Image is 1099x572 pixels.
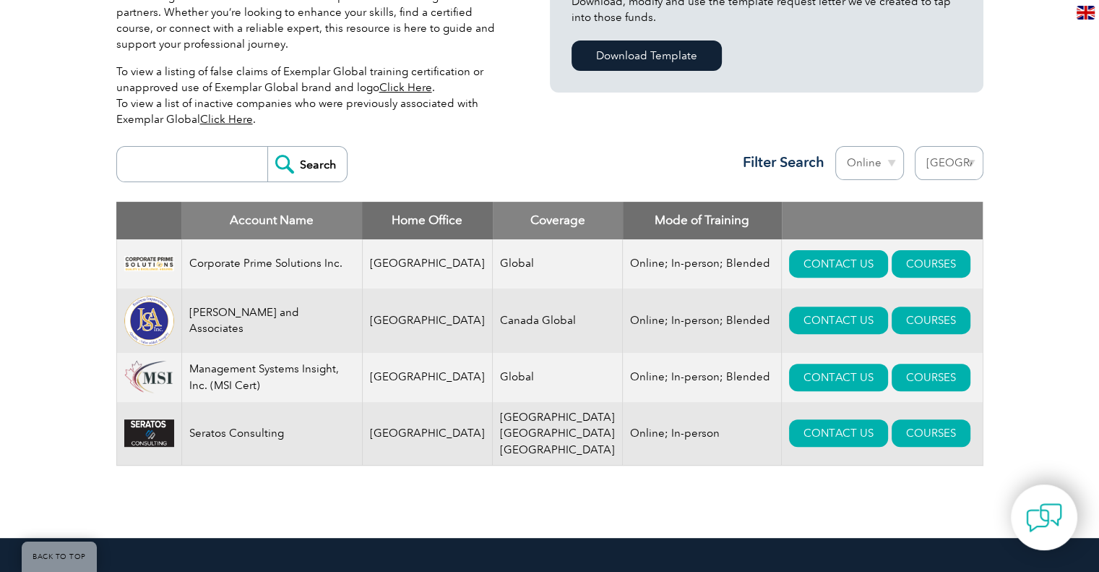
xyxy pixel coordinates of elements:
td: Online; In-person; Blended [623,239,782,289]
td: [GEOGRAPHIC_DATA] [GEOGRAPHIC_DATA] [GEOGRAPHIC_DATA] [493,402,623,466]
td: [GEOGRAPHIC_DATA] [362,289,493,353]
td: Canada Global [493,289,623,353]
a: COURSES [892,419,970,447]
a: CONTACT US [789,419,888,447]
td: Online; In-person [623,402,782,466]
td: [GEOGRAPHIC_DATA] [362,239,493,289]
a: Click Here [379,81,432,94]
img: 4e85bad1-3996-eb11-b1ac-002248153ed8-logo.gif [124,419,174,447]
a: BACK TO TOP [22,542,97,572]
p: To view a listing of false claims of Exemplar Global training certification or unapproved use of ... [116,64,507,127]
th: : activate to sort column ascending [782,202,983,239]
td: [GEOGRAPHIC_DATA] [362,353,493,402]
a: CONTACT US [789,364,888,391]
a: COURSES [892,250,970,278]
td: Online; In-person; Blended [623,289,782,353]
td: Global [493,353,623,402]
th: Account Name: activate to sort column descending [181,202,362,239]
a: CONTACT US [789,250,888,278]
a: Click Here [200,113,253,126]
th: Coverage: activate to sort column ascending [493,202,623,239]
td: [GEOGRAPHIC_DATA] [362,402,493,466]
img: 1303cd39-a58f-ee11-be36-000d3ae1a86f-logo.png [124,360,174,393]
img: 12b7c7c5-1696-ea11-a812-000d3ae11abd-logo.jpg [124,256,174,270]
a: COURSES [892,307,970,334]
input: Search [267,147,347,182]
img: contact-chat.png [1026,500,1062,536]
td: Global [493,239,623,289]
th: Home Office: activate to sort column ascending [362,202,493,239]
th: Mode of Training: activate to sort column ascending [623,202,782,239]
td: [PERSON_NAME] and Associates [181,289,362,353]
img: en [1077,6,1095,20]
td: Seratos Consulting [181,402,362,466]
img: 6372c78c-dabc-ea11-a814-000d3a79823d-logo.png [124,296,174,346]
td: Management Systems Insight, Inc. (MSI Cert) [181,353,362,402]
a: Download Template [572,40,722,71]
a: CONTACT US [789,307,888,334]
h3: Filter Search [734,153,824,171]
td: Corporate Prime Solutions Inc. [181,239,362,289]
td: Online; In-person; Blended [623,353,782,402]
a: COURSES [892,364,970,391]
